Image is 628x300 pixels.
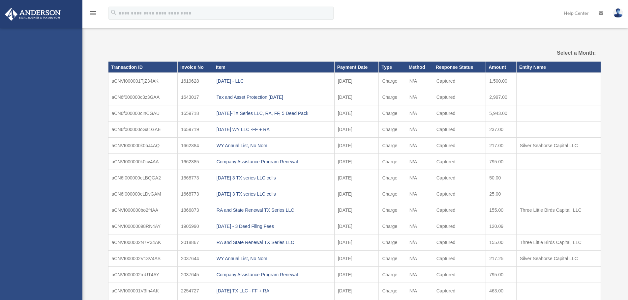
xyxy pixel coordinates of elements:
[334,202,379,218] td: [DATE]
[486,202,517,218] td: 155.00
[108,251,177,267] td: aCNVI000002V13V4AS
[517,138,601,154] td: Silver Seahorse Capital LLC
[486,154,517,170] td: 795.00
[433,105,486,122] td: Captured
[217,286,331,295] div: [DATE] TX LLC - FF + RA
[517,234,601,251] td: Three Little Birds Capital, LLC
[379,89,406,105] td: Charge
[613,8,623,18] img: User Pic
[177,154,213,170] td: 1662385
[177,170,213,186] td: 1668773
[433,186,486,202] td: Captured
[379,234,406,251] td: Charge
[334,218,379,234] td: [DATE]
[379,73,406,89] td: Charge
[379,202,406,218] td: Charge
[334,154,379,170] td: [DATE]
[177,234,213,251] td: 2018867
[108,170,177,186] td: aCN6f000000cLBQGA2
[334,122,379,138] td: [DATE]
[517,62,601,73] th: Entity Name
[379,267,406,283] td: Charge
[108,283,177,299] td: aCNVI000001V3In4AK
[433,218,486,234] td: Captured
[217,205,331,215] div: RA and State Renewal TX Series LLC
[486,122,517,138] td: 237.00
[110,9,117,16] i: search
[108,62,177,73] th: Transaction ID
[177,89,213,105] td: 1643017
[486,283,517,299] td: 463.00
[177,186,213,202] td: 1668773
[217,141,331,150] div: WY Annual List, No Nom
[406,186,433,202] td: N/A
[379,218,406,234] td: Charge
[177,62,213,73] th: Invoice No
[177,73,213,89] td: 1619628
[217,76,331,86] div: [DATE] - LLC
[334,170,379,186] td: [DATE]
[177,105,213,122] td: 1659718
[379,62,406,73] th: Type
[334,73,379,89] td: [DATE]
[217,270,331,279] div: Company Assistance Program Renewal
[177,138,213,154] td: 1662384
[406,218,433,234] td: N/A
[433,170,486,186] td: Captured
[517,251,601,267] td: Silver Seahorse Capital LLC
[108,89,177,105] td: aCN6f000000c3z3GAA
[217,125,331,134] div: [DATE] WY LLC -FF + RA
[177,202,213,218] td: 1866873
[486,73,517,89] td: 1,500.00
[486,105,517,122] td: 5,943.00
[406,89,433,105] td: N/A
[334,251,379,267] td: [DATE]
[486,186,517,202] td: 25.00
[486,218,517,234] td: 120.09
[433,122,486,138] td: Captured
[406,138,433,154] td: N/A
[177,267,213,283] td: 2037645
[406,202,433,218] td: N/A
[433,73,486,89] td: Captured
[406,267,433,283] td: N/A
[433,62,486,73] th: Response Status
[334,234,379,251] td: [DATE]
[334,283,379,299] td: [DATE]
[108,186,177,202] td: aCN6f000000cLDvGAM
[433,251,486,267] td: Captured
[334,267,379,283] td: [DATE]
[379,122,406,138] td: Charge
[379,154,406,170] td: Charge
[213,62,334,73] th: Item
[108,202,177,218] td: aCNVI000000bo2f4AA
[433,89,486,105] td: Captured
[486,170,517,186] td: 50.00
[433,138,486,154] td: Captured
[523,48,596,58] label: Select a Month:
[108,138,177,154] td: aCNVI000000k0bJ4AQ
[217,109,331,118] div: [DATE]-TX Series LLC, RA, FF, 5 Deed Pack
[89,12,97,17] a: menu
[406,283,433,299] td: N/A
[433,267,486,283] td: Captured
[108,267,177,283] td: aCNVI000002rnUT4AY
[177,283,213,299] td: 2254727
[486,138,517,154] td: 217.00
[217,254,331,263] div: WY Annual List, No Nom
[406,73,433,89] td: N/A
[379,105,406,122] td: Charge
[177,218,213,234] td: 1905990
[177,251,213,267] td: 2037644
[217,93,331,102] div: Tax and Asset Protection [DATE]
[3,8,63,21] img: Anderson Advisors Platinum Portal
[433,202,486,218] td: Captured
[486,89,517,105] td: 2,997.00
[406,251,433,267] td: N/A
[108,154,177,170] td: aCNVI000000k0cv4AA
[108,122,177,138] td: aCN6f000000cGa1GAE
[406,154,433,170] td: N/A
[108,105,177,122] td: aCN6f000000cInCGAU
[334,105,379,122] td: [DATE]
[433,283,486,299] td: Captured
